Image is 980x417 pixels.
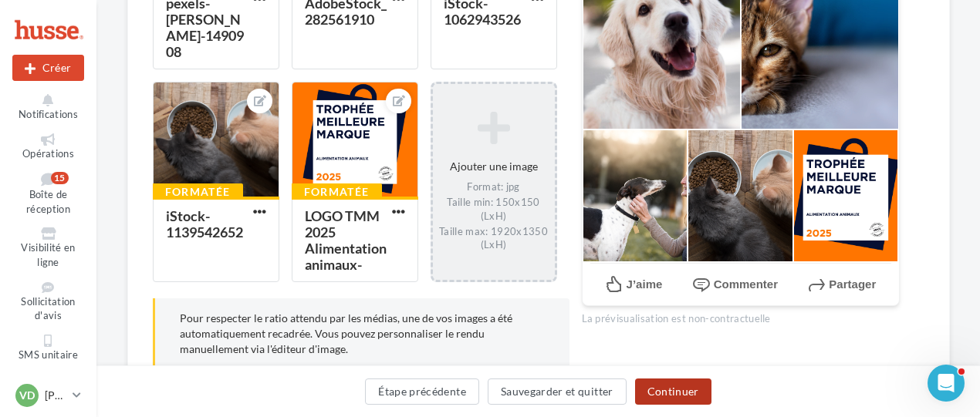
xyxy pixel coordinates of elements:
p: [PERSON_NAME] [45,388,66,403]
a: SMS unitaire [12,331,84,365]
span: J’aime [627,277,663,291]
div: Nouvelle campagne [12,55,84,81]
span: Opérations [22,147,74,160]
a: VD [PERSON_NAME] [12,381,84,410]
button: Continuer [635,378,711,405]
span: Notifications [19,108,78,120]
button: Notifications [12,91,84,124]
a: Visibilité en ligne [12,224,84,271]
button: Étape précédente [365,378,479,405]
a: Sollicitation d'avis [12,278,84,325]
div: iStock-1139542652 [166,207,243,240]
span: Partager [829,277,876,291]
span: Commenter [714,277,778,291]
span: Boîte de réception [26,189,70,216]
div: La prévisualisation est non-contractuelle [582,306,900,326]
a: Boîte de réception15 [12,169,84,218]
button: Créer [12,55,84,81]
div: Formatée [153,183,243,200]
iframe: Intercom live chat [928,365,965,402]
div: Formatée [292,183,382,200]
span: Visibilité en ligne [21,242,75,269]
button: Sauvegarder et quitter [488,378,627,405]
a: Opérations [12,130,84,163]
span: SMS unitaire [19,348,78,361]
div: 15 [51,172,69,184]
span: VD [19,388,35,403]
div: LOGO TMM 2025 Alimentation animaux- [305,207,387,273]
p: Pour respecter le ratio attendu par les médias, une de vos images a été automatiquement recadrée.... [180,311,545,357]
span: Sollicitation d'avis [21,295,75,322]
